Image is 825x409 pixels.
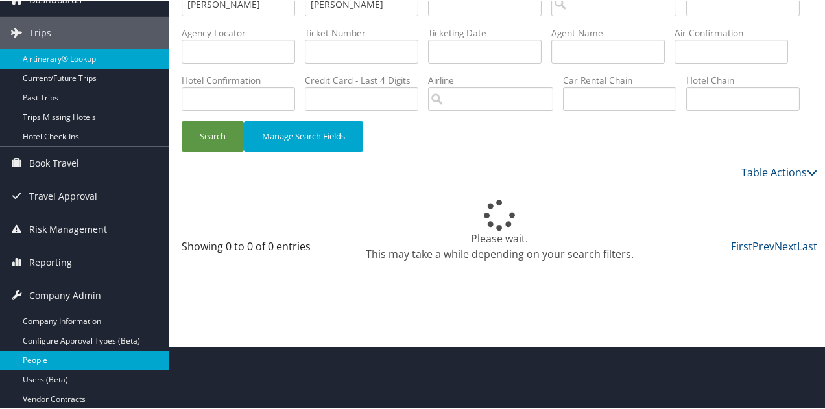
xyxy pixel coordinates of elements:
span: Trips [29,16,51,48]
label: Ticket Number [305,25,428,38]
span: Travel Approval [29,179,97,211]
span: Risk Management [29,212,107,244]
label: Agency Locator [182,25,305,38]
label: Air Confirmation [675,25,798,38]
label: Hotel Confirmation [182,73,305,86]
span: Company Admin [29,278,101,310]
label: Car Rental Chain [563,73,686,86]
label: Credit Card - Last 4 Digits [305,73,428,86]
label: Ticketing Date [428,25,551,38]
label: Agent Name [551,25,675,38]
span: Reporting [29,245,72,277]
label: Hotel Chain [686,73,809,86]
a: Table Actions [741,164,817,178]
button: Search [182,120,244,150]
div: Please wait. This may take a while depending on your search filters. [182,198,817,261]
button: Manage Search Fields [244,120,363,150]
span: Book Travel [29,146,79,178]
label: Airline [428,73,563,86]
